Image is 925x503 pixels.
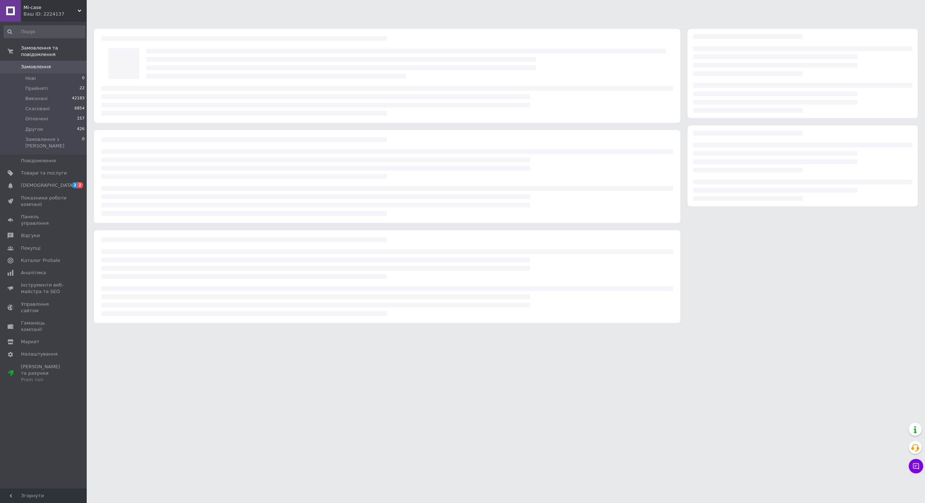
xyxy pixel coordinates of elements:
[77,182,83,188] span: 2
[25,75,36,82] span: Нові
[21,351,58,357] span: Налаштування
[72,182,78,188] span: 2
[21,339,39,345] span: Маркет
[23,4,78,11] span: Mi-case
[21,282,67,295] span: Інструменти веб-майстра та SEO
[77,116,85,122] span: 157
[21,64,51,70] span: Замовлення
[21,270,46,276] span: Аналітика
[21,182,74,189] span: [DEMOGRAPHIC_DATA]
[72,95,85,102] span: 42183
[25,116,48,122] span: Оплачені
[23,11,87,17] div: Ваш ID: 2224137
[21,45,87,58] span: Замовлення та повідомлення
[77,126,85,133] span: 426
[21,245,40,252] span: Покупці
[21,320,67,333] span: Гаманець компанії
[82,75,85,82] span: 0
[79,85,85,92] span: 22
[21,170,67,176] span: Товари та послуги
[4,25,85,38] input: Пошук
[21,214,67,227] span: Панель управління
[25,106,50,112] span: Скасовані
[21,364,67,383] span: [PERSON_NAME] та рахунки
[21,301,67,314] span: Управління сайтом
[21,377,67,383] div: Prom топ
[21,257,60,264] span: Каталог ProSale
[25,126,43,133] span: Другое
[25,85,48,92] span: Прийняті
[21,232,40,239] span: Відгуки
[25,95,48,102] span: Виконані
[74,106,85,112] span: 6854
[21,195,67,208] span: Показники роботи компанії
[82,136,85,149] span: 0
[21,158,56,164] span: Повідомлення
[909,459,923,473] button: Чат з покупцем
[25,136,82,149] span: Замовлення з [PERSON_NAME]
